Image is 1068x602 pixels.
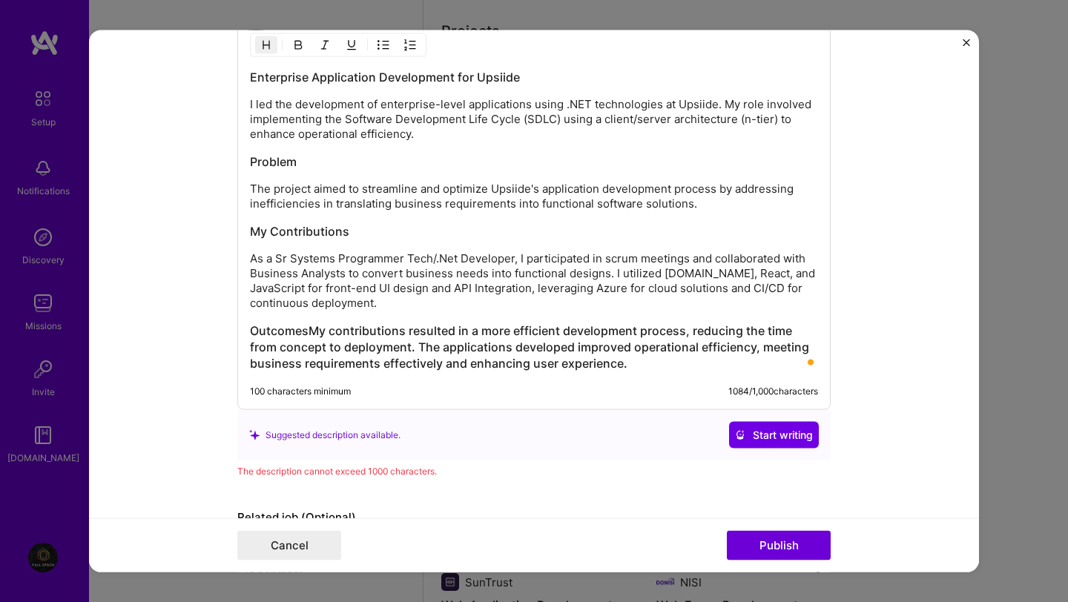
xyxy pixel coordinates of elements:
[735,429,745,440] i: icon CrystalBallWhite
[237,530,341,560] button: Cancel
[250,322,818,371] h3: OutcomesMy contributions resulted in a more efficient development process, reducing the time from...
[346,39,357,50] img: Underline
[282,36,283,53] img: Divider
[728,385,818,397] div: 1084 / 1,000 characters
[250,222,818,239] h3: My Contributions
[237,463,831,478] div: The description cannot exceed 1000 characters.
[727,530,831,560] button: Publish
[249,429,260,440] i: icon SuggestedTeams
[250,68,818,371] div: To enrich screen reader interactions, please activate Accessibility in Grammarly extension settings
[237,508,831,526] label: Related job (Optional)
[378,39,389,50] img: UL
[250,96,818,141] p: I led the development of enterprise-level applications using .NET technologies at Upsiide. My rol...
[319,39,331,50] img: Italic
[292,39,304,50] img: Bold
[735,427,813,442] span: Start writing
[250,251,818,310] p: As a Sr Systems Programmer Tech/.Net Developer, I participated in scrum meetings and collaborated...
[367,36,368,53] img: Divider
[404,39,416,50] img: OL
[260,39,272,50] img: Heading
[963,39,970,55] button: Close
[250,181,818,211] p: The project aimed to streamline and optimize Upsiide's application development process by address...
[250,153,818,169] h3: Problem
[249,427,400,443] div: Suggested description available.
[250,68,818,85] h3: Enterprise Application Development for Upsiide
[250,385,351,397] div: 100 characters minimum
[729,421,819,448] button: Start writing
